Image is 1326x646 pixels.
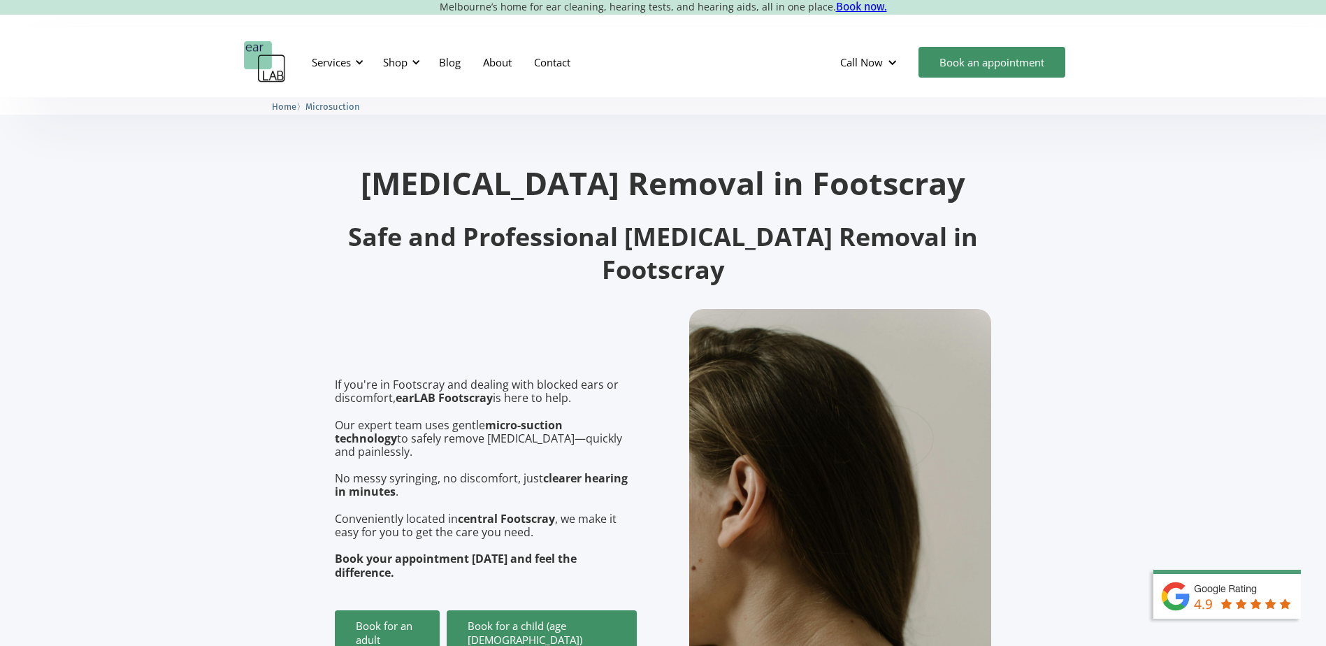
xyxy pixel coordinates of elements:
[523,42,582,82] a: Contact
[472,42,523,82] a: About
[396,390,493,405] strong: earLAB Footscray
[840,55,883,69] div: Call Now
[335,378,637,580] p: If you're in Footscray and dealing with blocked ears or discomfort, is here to help. Our expert t...
[244,41,286,83] a: home
[918,47,1065,78] a: Book an appointment
[303,41,368,83] div: Services
[272,99,296,113] a: Home
[458,511,555,526] strong: central Footscray
[312,55,351,69] div: Services
[272,101,296,112] span: Home
[335,167,992,199] h1: [MEDICAL_DATA] Removal in Footscray
[272,99,305,114] li: 〉
[305,101,360,112] span: Microsuction
[335,417,563,446] strong: micro-suction technology
[428,42,472,82] a: Blog
[375,41,424,83] div: Shop
[305,99,360,113] a: Microsuction
[335,551,577,580] strong: Book your appointment [DATE] and feel the difference.
[829,41,911,83] div: Call Now
[335,221,992,287] h2: Safe and Professional [MEDICAL_DATA] Removal in Footscray
[335,471,628,499] strong: clearer hearing in minutes
[383,55,408,69] div: Shop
